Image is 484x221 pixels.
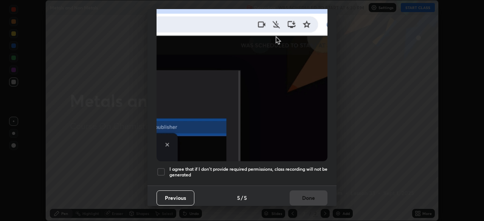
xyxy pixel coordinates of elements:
h5: I agree that if I don't provide required permissions, class recording will not be generated [169,166,327,178]
h4: 5 [244,194,247,202]
h4: / [241,194,243,202]
button: Previous [157,190,194,206]
h4: 5 [237,194,240,202]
